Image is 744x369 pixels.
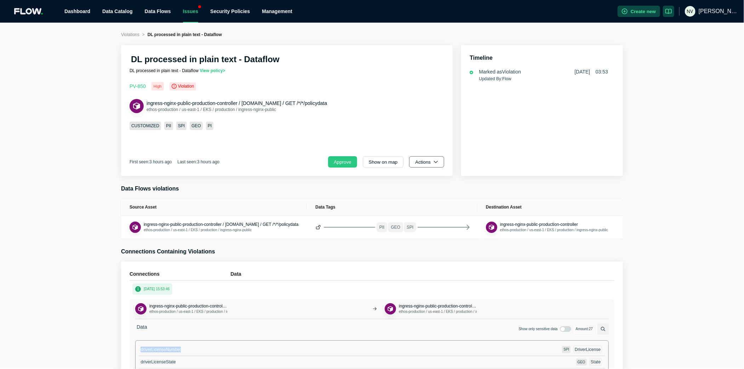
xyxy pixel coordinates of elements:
div: High [151,82,164,90]
a: Security Policies [210,8,250,14]
h2: DL processed in plain text - Dataflow [131,54,280,65]
img: 41fc20af0c1cf4c054f3615801c6e28a [685,6,696,17]
h5: Connections [130,270,230,278]
button: Create new [618,6,660,17]
span: driverLicenseNumber [141,347,181,352]
span: Data [135,323,149,335]
div: Marked as Violation [479,68,521,75]
span: ethos-production / us-east-1 / EKS / production / ingress-nginx-public [500,228,608,232]
img: Application [488,224,496,231]
div: Violation [170,82,196,90]
th: Data Tags [307,199,477,216]
li: > [142,31,145,38]
th: Source Asset [121,199,307,216]
span: ingress-nginx-public-production-controller / [DOMAIN_NAME] / GET /*/*/policydata [149,304,304,309]
span: Last seen: [177,159,219,164]
button: ingress-nginx-public-production-controller / [DOMAIN_NAME] / GET /*/*/policydata [149,303,227,309]
a: View policy> [200,68,225,73]
span: SPI [176,122,187,130]
h5: Data [230,270,614,278]
div: 3 hours ago [149,159,172,165]
span: Show only sensitive data [519,326,558,332]
button: Approve [328,156,357,168]
span: PV- 850 [130,83,146,89]
span: 1 [135,286,141,292]
p: DL processed in plain text - Dataflow [130,68,319,74]
span: ingress-nginx-public-production-controller / [DOMAIN_NAME] / GET /*/*/policydata [147,100,327,106]
a: Data Catalog [102,8,133,14]
button: ingress-nginx-public-production-controller / [DOMAIN_NAME] / GET /*/*/policydata [147,100,327,107]
img: ApiEndpoint [132,101,141,111]
span: DriverLicense [575,347,601,352]
span: ethos-production / us-east-1 / EKS / production / ingress-nginx-public [147,107,276,112]
div: 3 hours ago [197,159,219,165]
span: PII [164,122,173,130]
span: DL processed in plain text - Dataflow [148,32,222,37]
span: State [591,359,601,364]
div: ApiEndpointingress-nginx-public-production-controller / [DOMAIN_NAME] / GET /*/*/policydataethos-... [130,222,298,233]
span: ethos-production / us-east-1 / EKS / production / ingress-nginx-public [399,310,507,314]
span: ethos-production / us-east-1 / EKS / production / ingress-nginx-public [149,310,257,314]
span: GEO [578,360,585,364]
span: PI [206,122,213,130]
div: Applicationingress-nginx-public-production-controllerethos-production / us-east-1 / EKS / product... [385,303,477,315]
span: driverLicenseState [141,359,176,364]
button: Application [385,303,396,315]
span: Amount: 27 [573,323,596,335]
span: GEO [388,222,403,232]
span: Violations [121,32,139,37]
span: Data Flows [145,8,171,14]
span: CUSTOMIZED [130,122,161,130]
button: Actions [409,156,444,168]
button: Show on map [363,156,404,168]
span: PII [377,222,388,232]
div: Applicationingress-nginx-public-production-controllerethos-production / us-east-1 / EKS / product... [486,222,599,233]
div: ApiEndpointingress-nginx-public-production-controller / [DOMAIN_NAME] / GET /*/*/policydataethos-... [130,99,327,113]
span: SPI [404,222,416,232]
p: [DATE] 15:53:46 [144,286,170,292]
span: First seen: [130,159,172,164]
a: Dashboard [64,8,90,14]
div: ApiEndpointingress-nginx-public-production-controller / [DOMAIN_NAME] / GET /*/*/policydataethos-... [135,303,227,315]
th: Destination Asset [477,199,623,216]
p: Updated By: Flow [479,75,608,82]
h3: Data Flows violations [121,184,623,193]
span: SPI [563,347,569,351]
button: ingress-nginx-public-production-controller [399,303,477,309]
img: ApiEndpoint [137,305,145,313]
span: GEO [190,122,203,130]
span: [DATE] 03:53 [574,68,608,75]
button: ApiEndpoint [135,303,147,315]
div: ConnectionsData [130,270,614,280]
img: ApiEndpoint [132,224,139,231]
button: ApiEndpoint [130,99,144,113]
button: ingress-nginx-public-production-controller [500,222,578,227]
button: Application [486,222,497,233]
h3: Connections Containing Violations [121,247,623,256]
button: 1[DATE] 15:53:46 [132,283,172,295]
div: ApiEndpointingress-nginx-public-production-controller / [DOMAIN_NAME] / GET /*/*/policydataethos-... [135,299,609,319]
img: Application [387,305,394,313]
span: ethos-production / us-east-1 / EKS / production / ingress-nginx-public [144,228,252,232]
button: ApiEndpoint [130,222,141,233]
button: ingress-nginx-public-production-controller / [DOMAIN_NAME] / GET /*/*/policydata [144,222,298,227]
h3: Timeline [470,54,614,62]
